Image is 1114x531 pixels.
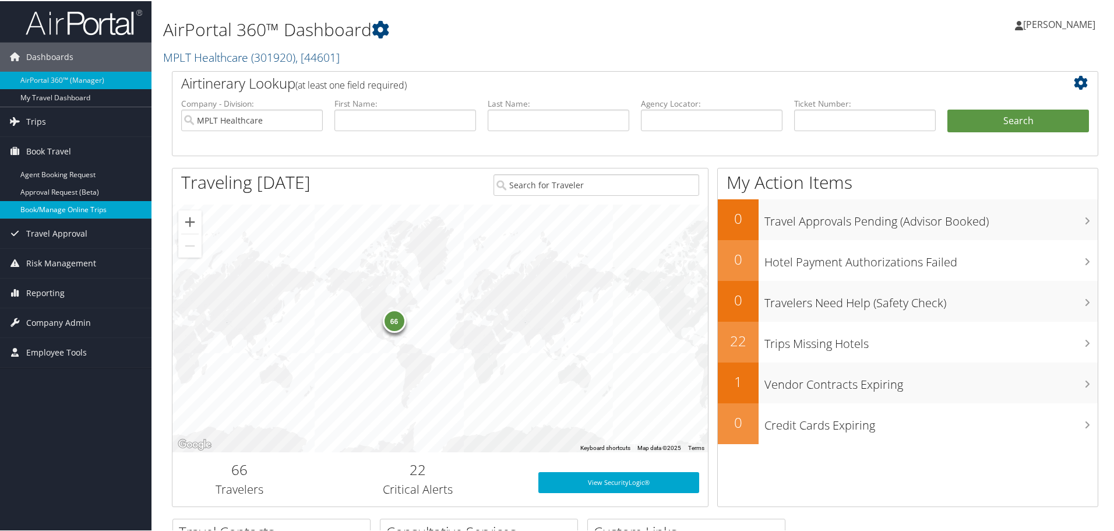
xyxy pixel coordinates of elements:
[488,97,629,108] label: Last Name:
[947,108,1089,132] button: Search
[315,480,521,497] h3: Critical Alerts
[688,444,704,450] a: Terms (opens in new tab)
[718,371,759,391] h2: 1
[580,443,630,451] button: Keyboard shortcuts
[181,97,323,108] label: Company - Division:
[163,16,792,41] h1: AirPortal 360™ Dashboard
[764,288,1098,310] h3: Travelers Need Help (Safety Check)
[334,97,476,108] label: First Name:
[764,247,1098,269] h3: Hotel Payment Authorizations Failed
[178,209,202,233] button: Zoom in
[794,97,936,108] label: Ticket Number:
[181,72,1012,92] h2: Airtinerary Lookup
[181,169,311,194] h1: Traveling [DATE]
[181,480,298,497] h3: Travelers
[718,289,759,309] h2: 0
[764,410,1098,432] h3: Credit Cards Expiring
[718,239,1098,280] a: 0Hotel Payment Authorizations Failed
[764,206,1098,228] h3: Travel Approvals Pending (Advisor Booked)
[764,370,1098,392] h3: Vendor Contracts Expiring
[26,307,91,336] span: Company Admin
[26,218,87,247] span: Travel Approval
[181,459,298,479] h2: 66
[26,106,46,135] span: Trips
[718,361,1098,402] a: 1Vendor Contracts Expiring
[26,41,73,71] span: Dashboards
[178,233,202,256] button: Zoom out
[163,48,340,64] a: MPLT Healthcare
[26,248,96,277] span: Risk Management
[1015,6,1107,41] a: [PERSON_NAME]
[26,136,71,165] span: Book Travel
[295,78,407,90] span: (at least one field required)
[718,402,1098,443] a: 0Credit Cards Expiring
[718,412,759,431] h2: 0
[315,459,521,479] h2: 22
[718,169,1098,194] h1: My Action Items
[637,444,681,450] span: Map data ©2025
[295,48,340,64] span: , [ 44601 ]
[175,436,214,451] img: Google
[718,248,759,268] h2: 0
[382,308,406,332] div: 66
[493,173,699,195] input: Search for Traveler
[718,330,759,350] h2: 22
[641,97,782,108] label: Agency Locator:
[251,48,295,64] span: ( 301920 )
[718,198,1098,239] a: 0Travel Approvals Pending (Advisor Booked)
[26,8,142,35] img: airportal-logo.png
[26,277,65,307] span: Reporting
[26,337,87,366] span: Employee Tools
[175,436,214,451] a: Open this area in Google Maps (opens a new window)
[538,471,699,492] a: View SecurityLogic®
[764,329,1098,351] h3: Trips Missing Hotels
[718,208,759,227] h2: 0
[1023,17,1095,30] span: [PERSON_NAME]
[718,321,1098,361] a: 22Trips Missing Hotels
[718,280,1098,321] a: 0Travelers Need Help (Safety Check)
